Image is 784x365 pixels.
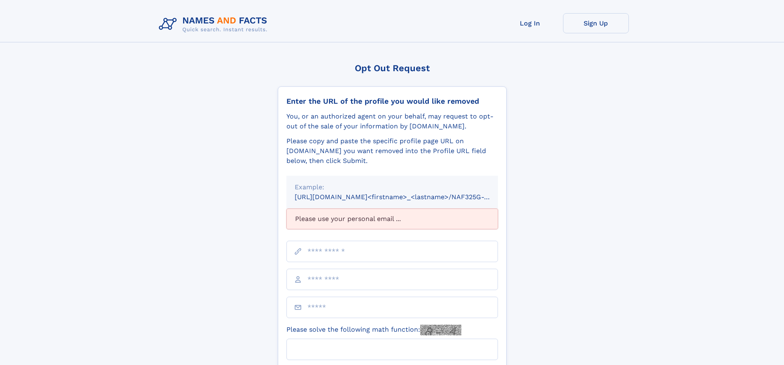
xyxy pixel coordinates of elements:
a: Log In [497,13,563,33]
div: Opt Out Request [278,63,507,73]
div: Please use your personal email ... [286,209,498,229]
div: Example: [295,182,490,192]
small: [URL][DOMAIN_NAME]<firstname>_<lastname>/NAF325G-xxxxxxxx [295,193,514,201]
label: Please solve the following math function: [286,325,461,335]
div: Enter the URL of the profile you would like removed [286,97,498,106]
div: Please copy and paste the specific profile page URL on [DOMAIN_NAME] you want removed into the Pr... [286,136,498,166]
a: Sign Up [563,13,629,33]
img: Logo Names and Facts [156,13,274,35]
div: You, or an authorized agent on your behalf, may request to opt-out of the sale of your informatio... [286,112,498,131]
